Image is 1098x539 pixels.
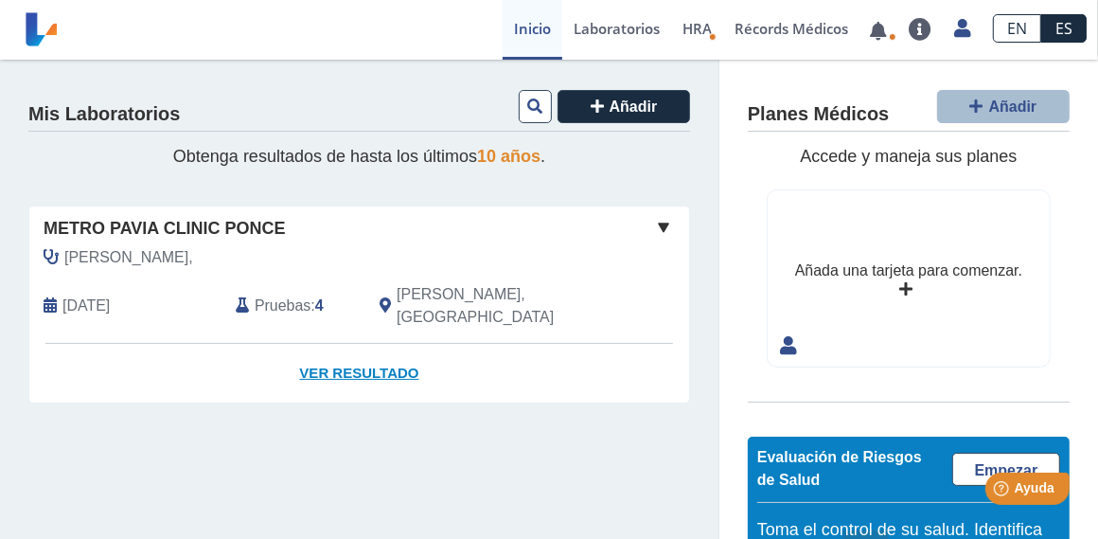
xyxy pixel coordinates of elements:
div: Añada una tarjeta para comenzar. [795,260,1022,282]
span: Empezar [975,462,1038,478]
span: Evaluación de Riesgos de Salud [757,449,922,488]
h4: Mis Laboratorios [28,103,180,126]
span: Obtenga resultados de hasta los últimos . [173,147,545,166]
span: Ponce, PR [397,283,592,329]
span: Torres, [64,246,193,269]
span: Pruebas [255,295,310,317]
a: Ver Resultado [29,344,689,404]
span: 2025-09-05 [62,295,110,317]
span: Añadir [989,99,1037,115]
span: 10 años [477,147,540,166]
span: Añadir [610,99,658,115]
a: EN [993,14,1041,43]
span: Accede y maneja sus planes [800,147,1017,166]
span: HRA [682,19,712,38]
b: 4 [315,297,324,314]
div: : [221,283,365,329]
iframe: Help widget launcher [930,465,1077,518]
a: Empezar [952,453,1060,486]
a: ES [1041,14,1087,43]
span: Metro Pavia Clinic Ponce [44,216,286,242]
h4: Planes Médicos [748,103,889,126]
button: Añadir [937,90,1070,123]
button: Añadir [558,90,690,123]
